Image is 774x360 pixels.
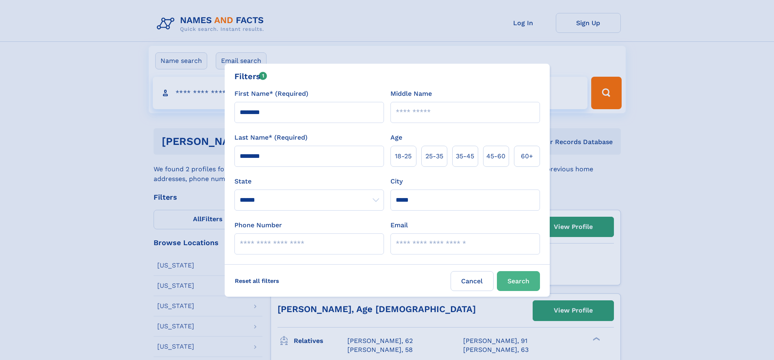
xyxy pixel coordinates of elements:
span: 18‑25 [395,151,412,161]
label: State [234,177,384,186]
span: 60+ [521,151,533,161]
span: 25‑35 [425,151,443,161]
span: 45‑60 [486,151,505,161]
label: Age [390,133,402,142]
span: 35‑45 [456,151,474,161]
label: Last Name* (Required) [234,133,308,142]
label: Middle Name [390,89,432,99]
label: First Name* (Required) [234,89,308,99]
label: Email [390,220,408,230]
button: Search [497,271,540,291]
label: Phone Number [234,220,282,230]
label: Cancel [451,271,494,291]
div: Filters [234,70,267,82]
label: Reset all filters [230,271,284,291]
label: City [390,177,403,186]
